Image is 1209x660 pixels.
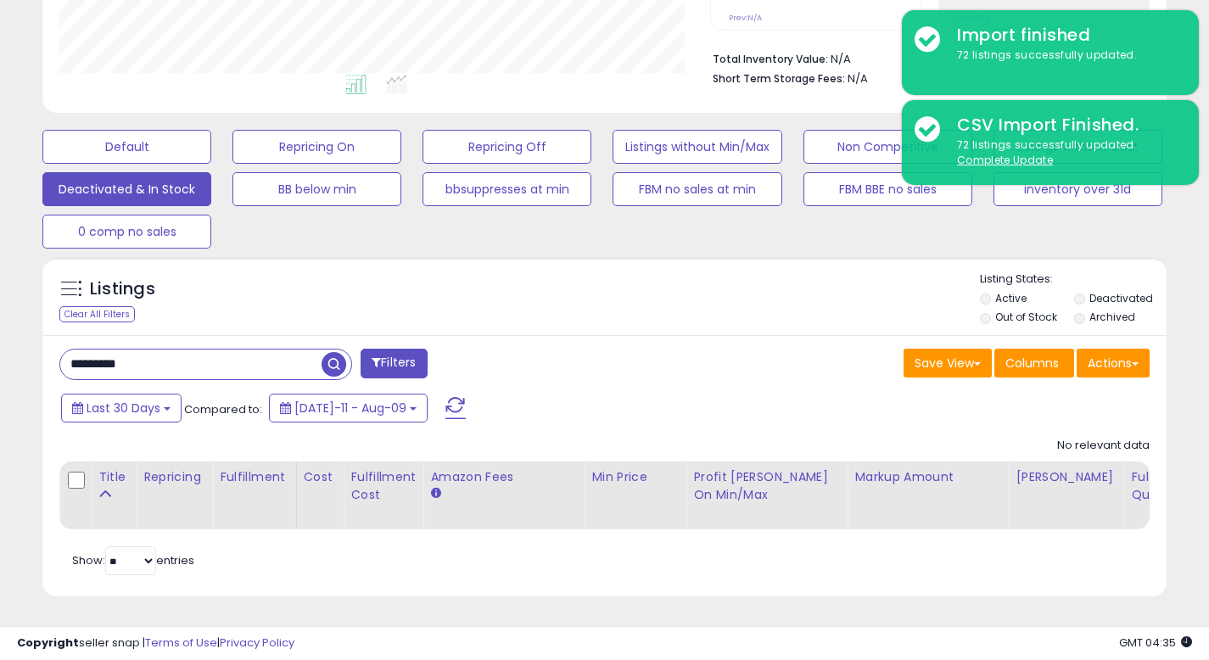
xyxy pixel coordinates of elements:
[1089,291,1153,305] label: Deactivated
[61,394,182,422] button: Last 30 Days
[713,52,828,66] b: Total Inventory Value:
[1057,438,1150,454] div: No relevant data
[304,468,337,486] div: Cost
[1005,355,1059,372] span: Columns
[232,130,401,164] button: Repricing On
[1089,310,1135,324] label: Archived
[430,486,440,501] small: Amazon Fees.
[686,461,848,529] th: The percentage added to the cost of goods (COGS) that forms the calculator for Min & Max prices.
[803,172,972,206] button: FBM BBE no sales
[232,172,401,206] button: BB below min
[904,349,992,378] button: Save View
[591,468,679,486] div: Min Price
[220,468,288,486] div: Fulfillment
[87,400,160,417] span: Last 30 Days
[59,306,135,322] div: Clear All Filters
[944,48,1186,64] div: 72 listings successfully updated.
[294,400,406,417] span: [DATE]-11 - Aug-09
[957,153,1053,167] u: Complete Update
[980,271,1167,288] p: Listing States:
[430,468,577,486] div: Amazon Fees
[713,71,845,86] b: Short Term Storage Fees:
[995,291,1027,305] label: Active
[613,130,781,164] button: Listings without Min/Max
[42,215,211,249] button: 0 comp no sales
[848,70,868,87] span: N/A
[1119,635,1192,651] span: 2025-09-9 04:35 GMT
[145,635,217,651] a: Terms of Use
[423,172,591,206] button: bbsuppresses at min
[1131,468,1189,504] div: Fulfillable Quantity
[994,172,1162,206] button: inventory over 31d
[944,137,1186,169] div: 72 listings successfully updated.
[423,130,591,164] button: Repricing Off
[729,13,762,23] small: Prev: N/A
[361,349,427,378] button: Filters
[269,394,428,422] button: [DATE]-11 - Aug-09
[693,468,840,504] div: Profit [PERSON_NAME] on Min/Max
[98,468,129,486] div: Title
[713,48,1137,68] li: N/A
[72,552,194,568] span: Show: entries
[184,401,262,417] span: Compared to:
[42,172,211,206] button: Deactivated & In Stock
[854,468,1001,486] div: Markup Amount
[1016,468,1117,486] div: [PERSON_NAME]
[90,277,155,301] h5: Listings
[143,468,205,486] div: Repricing
[17,635,79,651] strong: Copyright
[350,468,416,504] div: Fulfillment Cost
[220,635,294,651] a: Privacy Policy
[613,172,781,206] button: FBM no sales at min
[994,349,1074,378] button: Columns
[42,130,211,164] button: Default
[995,310,1057,324] label: Out of Stock
[1077,349,1150,378] button: Actions
[803,130,972,164] button: Non Competitive
[17,635,294,652] div: seller snap | |
[944,113,1186,137] div: CSV Import Finished.
[944,23,1186,48] div: Import finished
